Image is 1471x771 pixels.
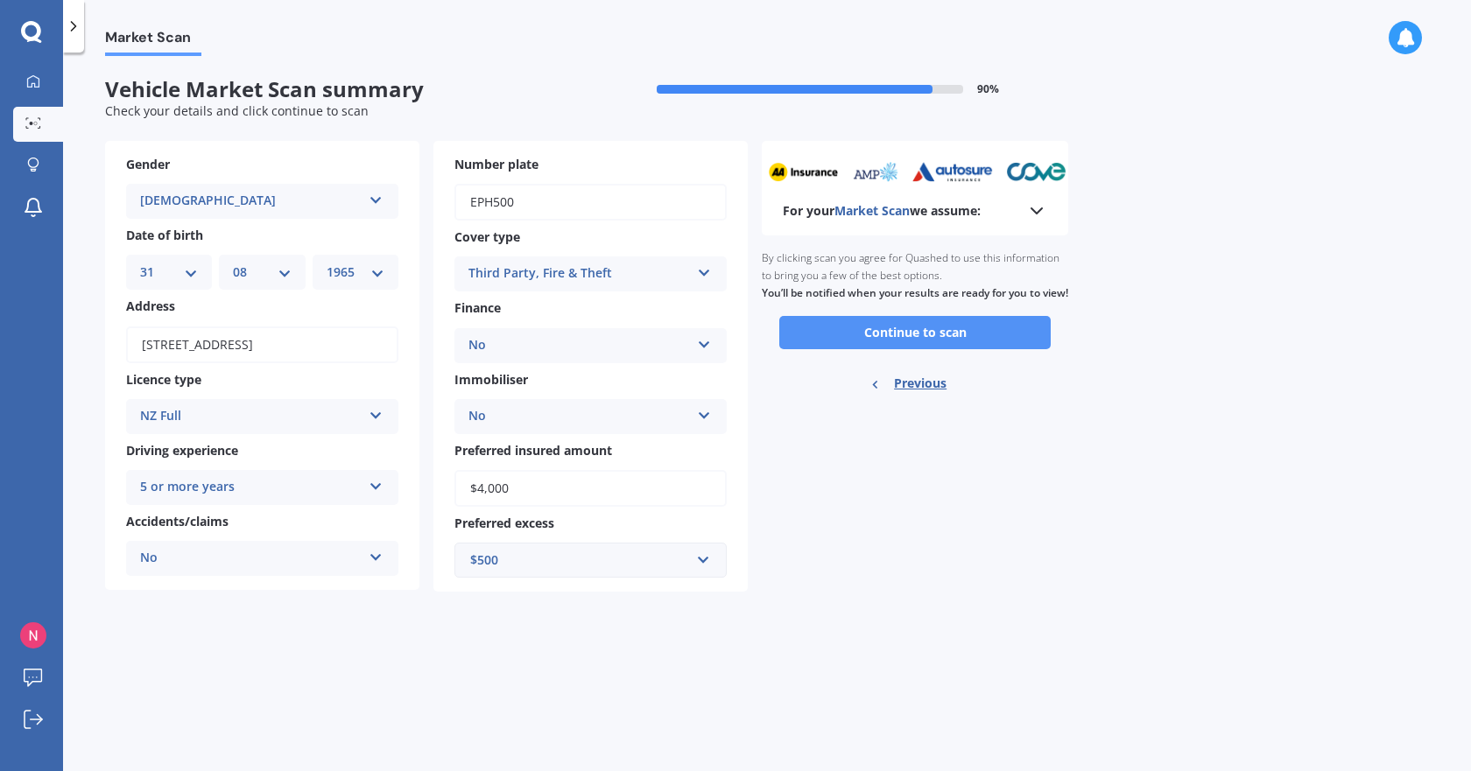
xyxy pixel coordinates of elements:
[768,162,838,182] img: aa_sm.webp
[126,156,170,172] span: Gender
[454,371,528,388] span: Immobiliser
[140,477,362,498] div: 5 or more years
[977,83,999,95] span: 90 %
[783,202,981,220] b: For your we assume:
[105,102,369,119] span: Check your details and click continue to scan
[140,191,362,212] div: [DEMOGRAPHIC_DATA]
[911,162,993,182] img: autosure_sm.webp
[468,406,690,427] div: No
[762,235,1068,316] div: By clicking scan you agree for Quashed to use this information to bring you a few of the best opt...
[468,335,690,356] div: No
[126,298,175,315] span: Address
[454,228,520,245] span: Cover type
[454,442,612,459] span: Preferred insured amount
[126,371,201,388] span: Licence type
[894,370,947,396] span: Previous
[105,29,201,53] span: Market Scan
[779,316,1051,349] button: Continue to scan
[20,622,46,648] img: ACg8ocJb-2njKkY46kQXal6_Y_vZEQQ_2j1p9ihx1C0U7gh_p-TYtg=s96-c
[126,513,229,529] span: Accidents/claims
[762,285,1068,300] b: You’ll be notified when your results are ready for you to view!
[851,162,899,182] img: amp_sm.png
[468,263,690,284] div: Third Party, Fire & Theft
[1006,162,1066,182] img: cove_sm.webp
[105,77,587,102] span: Vehicle Market Scan summary
[454,300,501,317] span: Finance
[470,550,690,570] div: $500
[140,406,362,427] div: NZ Full
[454,515,554,531] span: Preferred excess
[140,548,362,569] div: No
[126,227,203,243] span: Date of birth
[126,442,238,459] span: Driving experience
[834,202,910,219] span: Market Scan
[454,156,538,172] span: Number plate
